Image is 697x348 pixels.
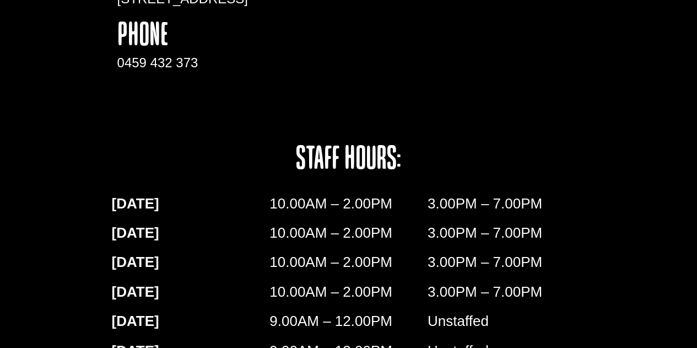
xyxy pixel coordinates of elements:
[428,251,586,273] p: 3.00PM – 7.00PM
[117,53,291,73] div: 0459 432 373
[112,310,270,332] p: [DATE]
[269,222,428,244] p: 10.00AM – 2.00PM
[428,281,586,303] p: 3.00PM – 7.00PM
[112,281,270,303] p: [DATE]
[428,310,586,340] div: Unstaffed
[112,251,270,273] p: [DATE]
[428,222,586,244] p: 3.00PM – 7.00PM
[269,251,428,273] p: 10.00AM – 2.00PM
[112,222,270,244] p: [DATE]
[269,281,428,303] p: 10.00AM – 2.00PM
[269,310,428,332] p: 9.00AM – 12.00PM
[269,193,428,215] p: 10.00AM – 2.00PM
[428,193,586,215] p: 3.00PM – 7.00PM
[112,193,270,215] p: [DATE]
[117,20,291,53] h4: phone
[213,143,484,176] h4: staff hours:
